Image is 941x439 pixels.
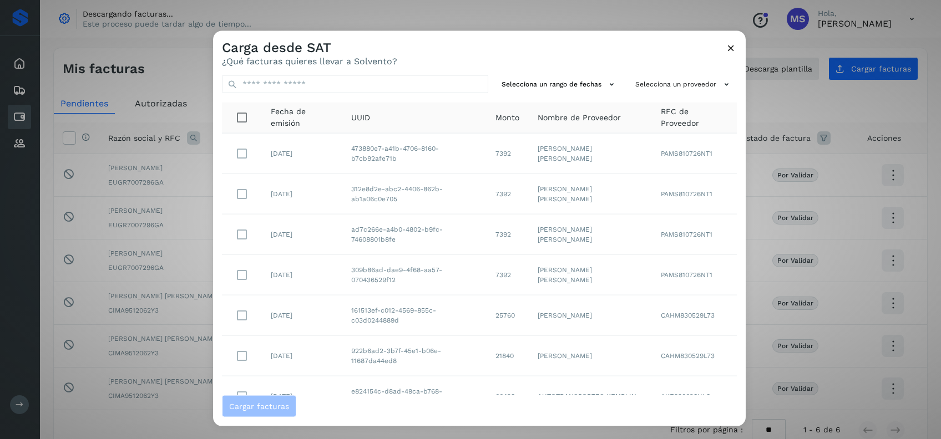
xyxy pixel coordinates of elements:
td: 312e8d2e-abc2-4406-862b-ab1a06c0e705 [342,173,487,214]
td: [DATE] [262,376,342,416]
td: 7392 [487,254,529,295]
button: Selecciona un proveedor [631,75,737,94]
td: 161513ef-c012-4569-855c-c03d0244889d [342,295,487,335]
td: PAMS810726NT1 [652,133,737,173]
td: [PERSON_NAME] [PERSON_NAME] [529,214,652,254]
td: PAMS810726NT1 [652,214,737,254]
td: 66428 [487,376,529,416]
td: 473880e7-a41b-4706-8160-b7cb92afe71b [342,133,487,173]
td: 7392 [487,133,529,173]
td: [PERSON_NAME] [529,295,652,335]
td: [PERSON_NAME] [529,335,652,376]
span: Nombre de Proveedor [538,111,621,123]
span: Monto [495,111,519,123]
td: [DATE] [262,254,342,295]
td: AKE930628UL8 [652,376,737,416]
td: 25760 [487,295,529,335]
td: 309b86ad-dae9-4f68-aa57-070436529f12 [342,254,487,295]
h3: Carga desde SAT [222,40,397,56]
td: [DATE] [262,133,342,173]
td: ad7c266e-a4b0-4802-b9fc-74608801b8fe [342,214,487,254]
td: [PERSON_NAME] [PERSON_NAME] [529,254,652,295]
td: PAMS810726NT1 [652,173,737,214]
td: PAMS810726NT1 [652,254,737,295]
td: AUTOTRANSPORTES KEMBLIN [529,376,652,416]
span: Fecha de emisión [271,106,333,129]
button: Selecciona un rango de fechas [497,75,622,94]
td: [DATE] [262,335,342,376]
span: RFC de Proveedor [661,106,728,129]
td: [DATE] [262,214,342,254]
td: CAHM830529L73 [652,295,737,335]
td: 21840 [487,335,529,376]
td: CAHM830529L73 [652,335,737,376]
td: [PERSON_NAME] [PERSON_NAME] [529,133,652,173]
p: ¿Qué facturas quieres llevar a Solvento? [222,55,397,66]
td: e824154c-d8ad-49ca-b768-94c30235861f [342,376,487,416]
td: [DATE] [262,295,342,335]
td: 7392 [487,173,529,214]
span: Cargar facturas [229,402,289,410]
td: [PERSON_NAME] [PERSON_NAME] [529,173,652,214]
td: [DATE] [262,173,342,214]
span: UUID [351,111,370,123]
td: 7392 [487,214,529,254]
button: Cargar facturas [222,395,296,417]
td: 922b6ad2-3b7f-45e1-b06e-11687da44ed8 [342,335,487,376]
